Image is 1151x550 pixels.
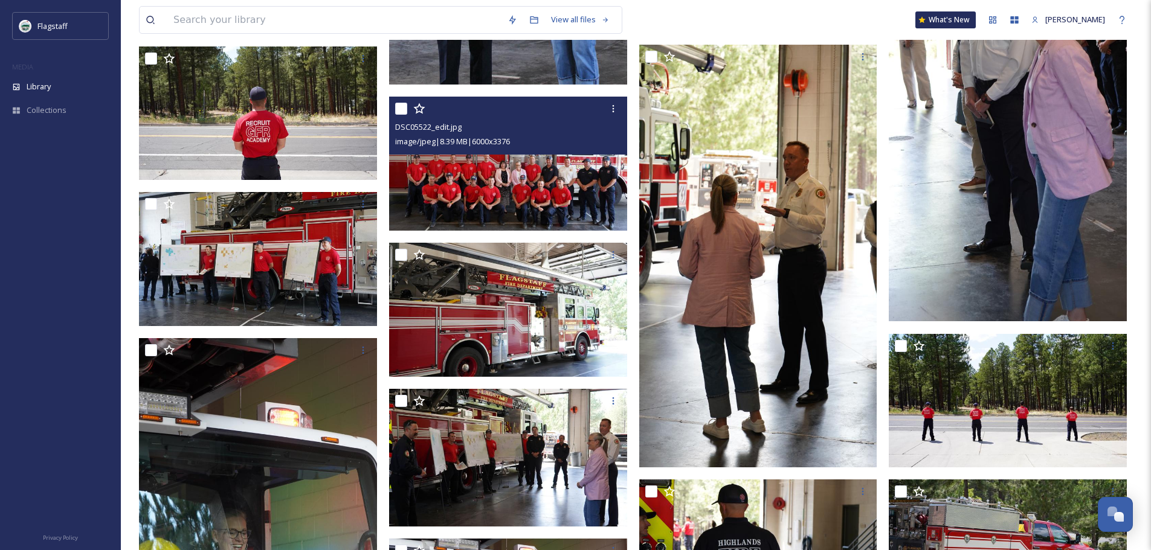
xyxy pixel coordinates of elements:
[889,334,1127,468] img: DSC05242.JPG
[19,20,31,32] img: images%20%282%29.jpeg
[12,62,33,71] span: MEDIA
[389,243,627,377] img: DSC05219.JPG
[395,136,510,147] span: image/jpeg | 8.39 MB | 6000 x 3376
[43,534,78,542] span: Privacy Policy
[43,529,78,544] a: Privacy Policy
[545,8,616,31] a: View all files
[1045,14,1105,25] span: [PERSON_NAME]
[167,7,501,33] input: Search your library
[1025,8,1111,31] a: [PERSON_NAME]
[27,104,66,116] span: Collections
[37,21,68,31] span: Flagstaff
[639,45,877,467] img: DSC05417_edit.jpg
[395,121,462,132] span: DSC05522_edit.jpg
[915,11,976,28] a: What's New
[27,81,51,92] span: Library
[389,389,627,527] img: DSC05327_edit.JPG
[1098,497,1133,532] button: Open Chat
[139,192,377,326] img: DSC05249.JPG
[389,97,627,231] img: DSC05522_edit.jpg
[139,46,377,181] img: DSC05245.JPG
